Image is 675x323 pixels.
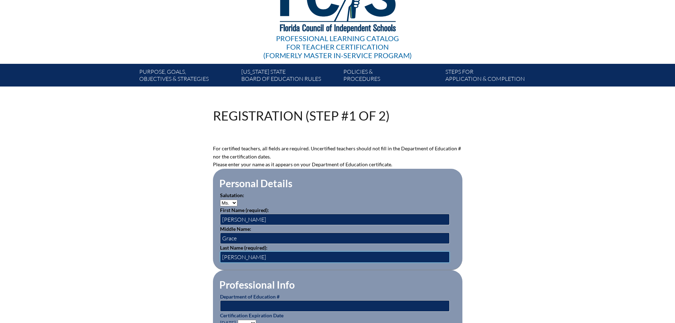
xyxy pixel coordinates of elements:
span: for Teacher Certification [286,43,389,51]
p: For certified teachers, all fields are required. Uncertified teachers should not fill in the Depa... [213,145,462,161]
a: Policies &Procedures [341,67,443,87]
label: Certification Expiration Date [220,312,283,318]
label: Department of Education # [220,294,280,300]
p: Please enter your name as it appears on your Department of Education certificate. [213,161,462,169]
label: Middle Name: [220,226,251,232]
h1: Registration (Step #1 of 2) [213,109,390,122]
a: [US_STATE] StateBoard of Education rules [238,67,341,87]
select: persons_salutation [220,200,237,206]
legend: Professional Info [219,279,296,291]
label: Last Name (required): [220,245,268,251]
a: Steps forapplication & completion [443,67,545,87]
label: First Name (required): [220,207,269,213]
div: Professional Learning Catalog (formerly Master In-service Program) [263,34,412,60]
legend: Personal Details [219,177,293,189]
label: Salutation: [220,192,244,198]
a: Purpose, goals,objectives & strategies [136,67,238,87]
